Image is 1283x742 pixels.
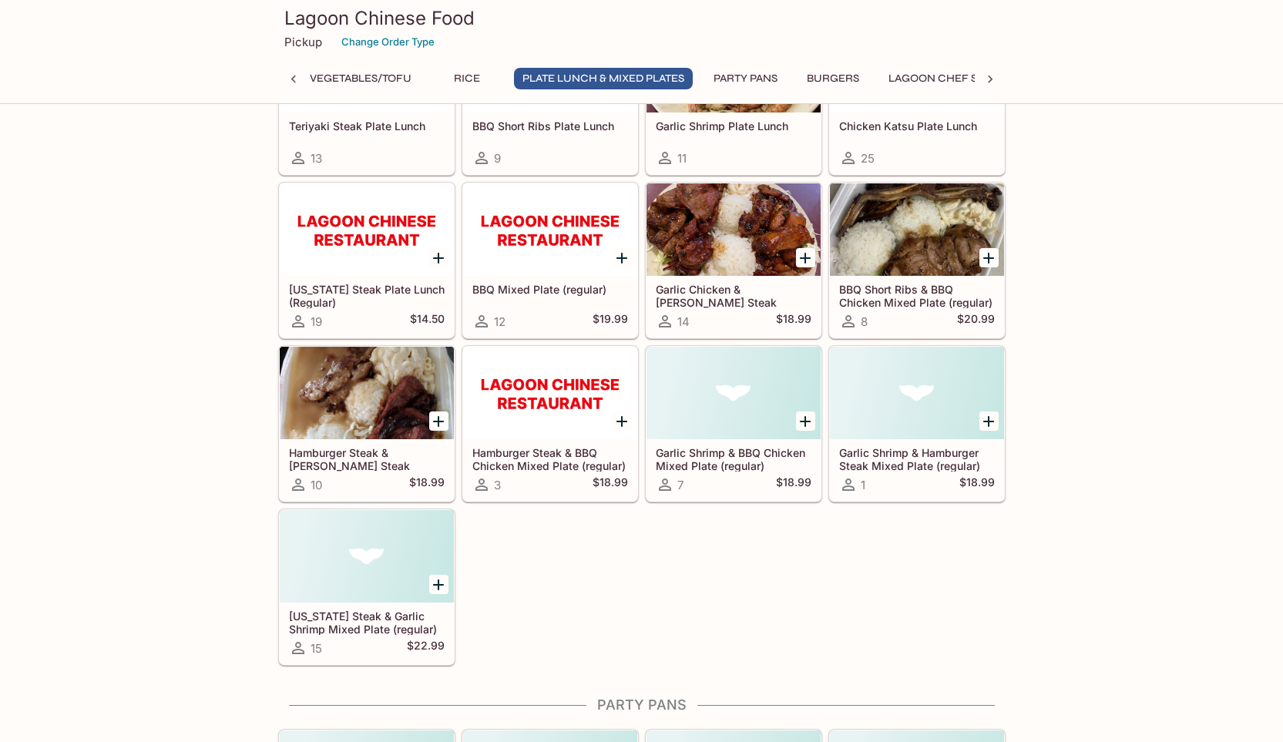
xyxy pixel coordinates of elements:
[472,119,628,133] h5: BBQ Short Ribs Plate Lunch
[280,20,454,112] div: Teriyaki Steak Plate Lunch
[301,68,420,89] button: Vegetables/Tofu
[311,151,322,166] span: 13
[798,68,868,89] button: Burgers
[677,151,687,166] span: 11
[979,411,999,431] button: Add Garlic Shrimp & Hamburger Steak Mixed Plate (regular)
[880,68,1030,89] button: Lagoon Chef Specials
[979,248,999,267] button: Add BBQ Short Ribs & BBQ Chicken Mixed Plate (regular)
[613,411,632,431] button: Add Hamburger Steak & BBQ Chicken Mixed Plate (regular)
[462,346,638,502] a: Hamburger Steak & BBQ Chicken Mixed Plate (regular)3$18.99
[463,183,637,276] div: BBQ Mixed Plate (regular)
[656,446,811,472] h5: Garlic Shrimp & BBQ Chicken Mixed Plate (regular)
[279,183,455,338] a: [US_STATE] Steak Plate Lunch (Regular)19$14.50
[432,68,502,89] button: Rice
[409,475,445,494] h5: $18.99
[613,248,632,267] button: Add BBQ Mixed Plate (regular)
[514,68,693,89] button: Plate Lunch & Mixed Plates
[776,475,811,494] h5: $18.99
[462,183,638,338] a: BBQ Mixed Plate (regular)12$19.99
[429,411,448,431] button: Add Hamburger Steak & Teri Steak Mixed Plate (regular)
[829,183,1005,338] a: BBQ Short Ribs & BBQ Chicken Mixed Plate (regular)8$20.99
[593,475,628,494] h5: $18.99
[839,446,995,472] h5: Garlic Shrimp & Hamburger Steak Mixed Plate (regular)
[284,35,322,49] p: Pickup
[796,248,815,267] button: Add Garlic Chicken & Teri Steak Mixed Plate (regular)
[463,20,637,112] div: BBQ Short Ribs Plate Lunch
[289,283,445,308] h5: [US_STATE] Steak Plate Lunch (Regular)
[861,478,865,492] span: 1
[494,314,505,329] span: 12
[407,639,445,657] h5: $22.99
[647,183,821,276] div: Garlic Chicken & Teri Steak Mixed Plate (regular)
[647,347,821,439] div: Garlic Shrimp & BBQ Chicken Mixed Plate (regular)
[647,20,821,112] div: Garlic Shrimp Plate Lunch
[830,20,1004,112] div: Chicken Katsu Plate Lunch
[289,446,445,472] h5: Hamburger Steak & [PERSON_NAME] Steak Mixed Plate (regular)
[861,151,875,166] span: 25
[494,151,501,166] span: 9
[705,68,786,89] button: Party Pans
[463,347,637,439] div: Hamburger Steak & BBQ Chicken Mixed Plate (regular)
[280,183,454,276] div: New York Steak Plate Lunch (Regular)
[334,30,442,54] button: Change Order Type
[311,478,322,492] span: 10
[279,346,455,502] a: Hamburger Steak & [PERSON_NAME] Steak Mixed Plate (regular)10$18.99
[829,346,1005,502] a: Garlic Shrimp & Hamburger Steak Mixed Plate (regular)1$18.99
[279,509,455,665] a: [US_STATE] Steak & Garlic Shrimp Mixed Plate (regular)15$22.99
[839,283,995,308] h5: BBQ Short Ribs & BBQ Chicken Mixed Plate (regular)
[494,478,501,492] span: 3
[646,346,821,502] a: Garlic Shrimp & BBQ Chicken Mixed Plate (regular)7$18.99
[280,347,454,439] div: Hamburger Steak & Teri Steak Mixed Plate (regular)
[429,575,448,594] button: Add New York Steak & Garlic Shrimp Mixed Plate (regular)
[429,248,448,267] button: Add New York Steak Plate Lunch (Regular)
[656,283,811,308] h5: Garlic Chicken & [PERSON_NAME] Steak Mixed Plate (regular)
[280,510,454,603] div: New York Steak & Garlic Shrimp Mixed Plate (regular)
[957,312,995,331] h5: $20.99
[646,183,821,338] a: Garlic Chicken & [PERSON_NAME] Steak Mixed Plate (regular)14$18.99
[311,641,322,656] span: 15
[677,314,690,329] span: 14
[289,119,445,133] h5: Teriyaki Steak Plate Lunch
[289,609,445,635] h5: [US_STATE] Steak & Garlic Shrimp Mixed Plate (regular)
[830,183,1004,276] div: BBQ Short Ribs & BBQ Chicken Mixed Plate (regular)
[278,697,1006,713] h4: Party Pans
[839,119,995,133] h5: Chicken Katsu Plate Lunch
[472,446,628,472] h5: Hamburger Steak & BBQ Chicken Mixed Plate (regular)
[830,347,1004,439] div: Garlic Shrimp & Hamburger Steak Mixed Plate (regular)
[861,314,868,329] span: 8
[776,312,811,331] h5: $18.99
[677,478,683,492] span: 7
[796,411,815,431] button: Add Garlic Shrimp & BBQ Chicken Mixed Plate (regular)
[959,475,995,494] h5: $18.99
[410,312,445,331] h5: $14.50
[311,314,322,329] span: 19
[284,6,999,30] h3: Lagoon Chinese Food
[656,119,811,133] h5: Garlic Shrimp Plate Lunch
[472,283,628,296] h5: BBQ Mixed Plate (regular)
[593,312,628,331] h5: $19.99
